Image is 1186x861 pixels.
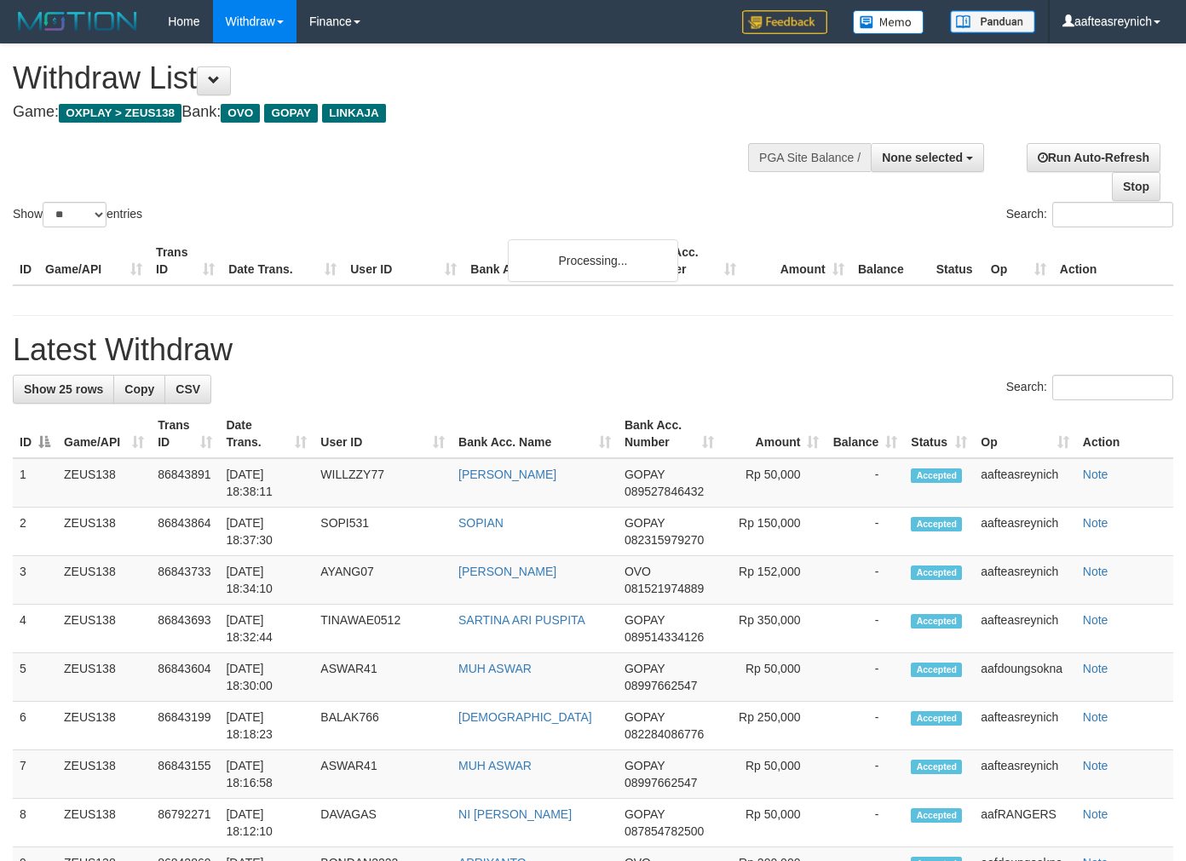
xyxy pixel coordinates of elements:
td: 86843199 [151,702,219,750]
td: Rp 50,000 [721,653,826,702]
td: - [826,556,904,605]
td: 86843733 [151,556,219,605]
td: 86843604 [151,653,219,702]
span: Show 25 rows [24,382,103,396]
td: - [826,653,904,702]
td: Rp 50,000 [721,458,826,508]
td: Rp 152,000 [721,556,826,605]
td: ASWAR41 [314,750,452,799]
th: Status: activate to sort column ascending [904,410,974,458]
span: Accepted [911,760,962,774]
a: Note [1083,662,1108,675]
th: Game/API: activate to sort column ascending [57,410,151,458]
a: MUH ASWAR [458,759,532,772]
th: Bank Acc. Name: activate to sort column ascending [452,410,618,458]
td: aafdoungsokna [974,653,1076,702]
label: Show entries [13,202,142,227]
td: 3 [13,556,57,605]
td: aafteasreynich [974,458,1076,508]
td: Rp 150,000 [721,508,826,556]
span: GOPAY [625,613,665,627]
td: 1 [13,458,57,508]
td: - [826,750,904,799]
a: Note [1083,565,1108,578]
a: MUH ASWAR [458,662,532,675]
td: - [826,508,904,556]
td: AYANG07 [314,556,452,605]
a: Run Auto-Refresh [1027,143,1160,172]
span: GOPAY [625,468,665,481]
td: [DATE] 18:16:58 [219,750,314,799]
td: aafteasreynich [974,702,1076,750]
td: Rp 350,000 [721,605,826,653]
span: GOPAY [625,710,665,724]
th: Balance [851,237,930,285]
td: [DATE] 18:34:10 [219,556,314,605]
span: Accepted [911,468,962,483]
th: Action [1076,410,1173,458]
span: GOPAY [625,516,665,530]
span: Accepted [911,808,962,823]
img: Button%20Memo.svg [853,10,924,34]
span: Copy 087854782500 to clipboard [625,824,704,838]
span: Copy 089514334126 to clipboard [625,630,704,644]
select: Showentries [43,202,107,227]
div: PGA Site Balance / [748,143,871,172]
a: Note [1083,710,1108,724]
label: Search: [1006,375,1173,400]
span: OVO [221,104,260,123]
button: None selected [871,143,984,172]
td: 6 [13,702,57,750]
a: [PERSON_NAME] [458,468,556,481]
span: Copy 082315979270 to clipboard [625,533,704,547]
td: ZEUS138 [57,799,151,847]
td: ZEUS138 [57,508,151,556]
span: CSV [176,382,200,396]
td: ZEUS138 [57,556,151,605]
td: [DATE] 18:38:11 [219,458,314,508]
td: - [826,799,904,847]
td: 5 [13,653,57,702]
a: [PERSON_NAME] [458,565,556,578]
td: ZEUS138 [57,605,151,653]
span: Accepted [911,517,962,531]
span: GOPAY [625,759,665,772]
a: SARTINA ARI PUSPITA [458,613,585,627]
div: Processing... [508,239,678,282]
h1: Latest Withdraw [13,333,1173,367]
td: DAVAGAS [314,799,452,847]
input: Search: [1052,375,1173,400]
th: Bank Acc. Number: activate to sort column ascending [618,410,721,458]
th: Trans ID: activate to sort column ascending [151,410,219,458]
a: [DEMOGRAPHIC_DATA] [458,710,592,724]
img: panduan.png [950,10,1035,33]
td: aafRANGERS [974,799,1076,847]
a: Note [1083,759,1108,772]
span: OVO [625,565,651,578]
th: Balance: activate to sort column ascending [826,410,904,458]
th: Op [984,237,1053,285]
td: aafteasreynich [974,508,1076,556]
th: User ID [343,237,463,285]
span: GOPAY [264,104,318,123]
span: Accepted [911,565,962,580]
a: SOPIAN [458,516,504,530]
img: MOTION_logo.png [13,9,142,34]
th: Status [930,237,984,285]
a: Stop [1112,172,1160,201]
span: OXPLAY > ZEUS138 [59,104,181,123]
a: Show 25 rows [13,375,114,404]
th: Bank Acc. Name [463,237,634,285]
span: Accepted [911,711,962,726]
td: aafteasreynich [974,605,1076,653]
a: Copy [113,375,165,404]
a: Note [1083,468,1108,481]
td: aafteasreynich [974,750,1076,799]
th: Op: activate to sort column ascending [974,410,1076,458]
a: CSV [164,375,211,404]
th: Game/API [38,237,149,285]
a: Note [1083,516,1108,530]
h1: Withdraw List [13,61,774,95]
td: SOPI531 [314,508,452,556]
a: NI [PERSON_NAME] [458,807,572,821]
